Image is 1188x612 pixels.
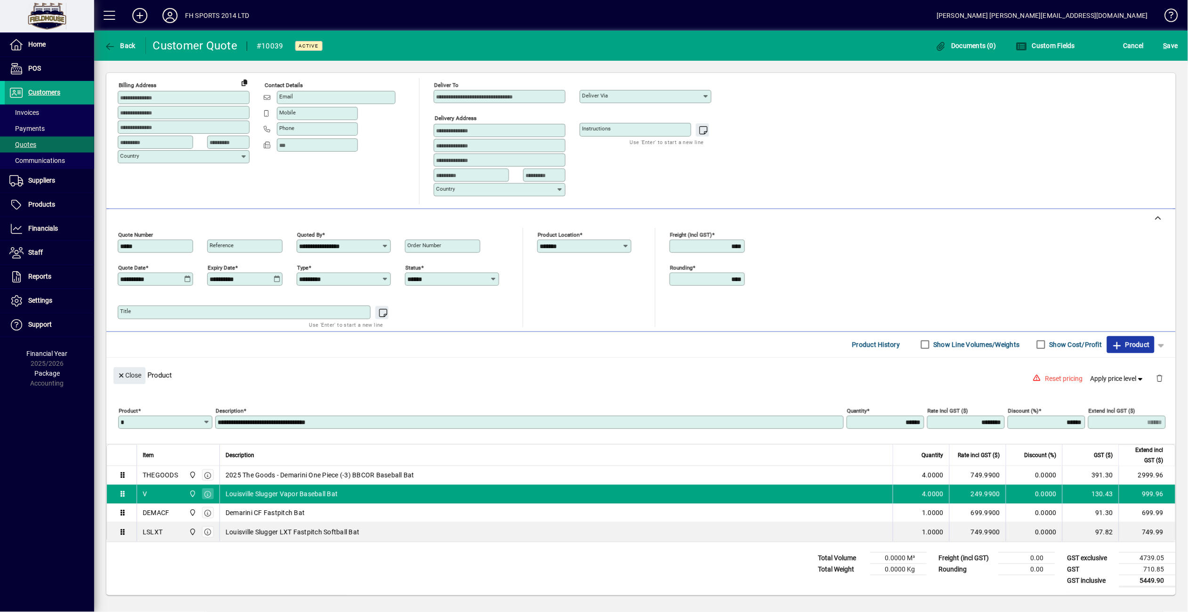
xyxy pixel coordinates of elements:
td: 710.85 [1119,564,1176,575]
button: Product [1107,336,1155,353]
a: Support [5,313,94,337]
mat-label: Title [120,308,131,314]
app-page-header-button: Close [111,370,148,379]
div: #10039 [257,39,283,54]
span: Documents (0) [935,42,996,49]
span: Extend incl GST ($) [1125,445,1164,466]
td: 5449.90 [1119,575,1176,587]
div: FH SPORTS 2014 LTD [185,8,249,23]
td: 999.96 [1119,485,1175,504]
button: Save [1161,37,1180,54]
button: Back [102,37,138,54]
mat-label: Status [405,264,421,271]
a: Suppliers [5,169,94,193]
td: 0.0000 [1006,466,1062,485]
mat-label: Freight (incl GST) [670,231,712,238]
a: Knowledge Base [1157,2,1176,32]
td: Total Volume [814,552,870,564]
span: Quantity [922,450,944,460]
a: Invoices [5,105,94,121]
mat-label: Reference [210,242,234,249]
td: 0.0000 Kg [870,564,927,575]
mat-label: Quote number [118,231,153,238]
mat-label: Product [119,407,138,414]
a: Home [5,33,94,56]
td: 0.0000 M³ [870,552,927,564]
span: 4.0000 [922,470,944,480]
mat-label: Quantity [847,407,867,414]
td: 0.00 [999,564,1055,575]
span: Payments [9,125,45,132]
button: Product History [849,336,904,353]
span: POS [28,64,41,72]
span: ave [1164,38,1178,53]
button: Add [125,7,155,24]
div: LSLXT [143,527,162,537]
span: Suppliers [28,177,55,184]
div: [PERSON_NAME] [PERSON_NAME][EMAIL_ADDRESS][DOMAIN_NAME] [937,8,1148,23]
span: Back [104,42,136,49]
span: S [1164,42,1167,49]
div: DEMACF [143,508,170,517]
span: Cancel [1123,38,1144,53]
mat-hint: Use 'Enter' to start a new line [630,137,704,147]
span: Item [143,450,154,460]
td: Freight (incl GST) [934,552,999,564]
span: Apply price level [1091,374,1145,384]
div: 749.9900 [955,527,1000,537]
mat-label: Expiry date [208,264,235,271]
mat-label: Type [297,264,308,271]
td: 97.82 [1062,523,1119,541]
button: Profile [155,7,185,24]
span: Central [186,527,197,537]
div: V [143,489,147,499]
span: Close [117,368,142,383]
mat-label: Instructions [582,125,611,132]
div: Product [106,358,1176,392]
app-page-header-button: Delete [1148,374,1171,382]
span: 1.0000 [922,527,944,537]
span: Discount (%) [1025,450,1057,460]
td: 130.43 [1062,485,1119,504]
button: Custom Fields [1014,37,1078,54]
span: Products [28,201,55,208]
span: Product History [852,337,900,352]
mat-label: Deliver via [582,92,608,99]
div: 249.9900 [955,489,1000,499]
td: 0.0000 [1006,523,1062,541]
button: Close [113,367,145,384]
span: Quotes [9,141,36,148]
td: 2999.96 [1119,466,1175,485]
div: 749.9900 [955,470,1000,480]
span: 2025 The Goods - Demarini One Piece (-3) BBCOR Baseball Bat [226,470,414,480]
td: 0.0000 [1006,485,1062,504]
span: Financials [28,225,58,232]
span: Reset pricing [1045,374,1083,384]
td: 391.30 [1062,466,1119,485]
app-page-header-button: Back [94,37,146,54]
button: Cancel [1121,37,1147,54]
td: 699.99 [1119,504,1175,523]
mat-label: Order number [407,242,441,249]
mat-label: Country [436,185,455,192]
mat-label: Product location [538,231,580,238]
span: Reports [28,273,51,280]
div: 699.9900 [955,508,1000,517]
label: Show Cost/Profit [1048,340,1102,349]
span: GST ($) [1094,450,1113,460]
td: 0.00 [999,552,1055,564]
td: GST [1063,564,1119,575]
a: Quotes [5,137,94,153]
span: Louisville Slugger Vapor Baseball Bat [226,489,338,499]
span: Communications [9,157,65,164]
span: Demarini CF Fastpitch Bat [226,508,305,517]
a: Communications [5,153,94,169]
mat-label: Rate incl GST ($) [928,407,968,414]
td: GST exclusive [1063,552,1119,564]
td: GST inclusive [1063,575,1119,587]
span: Package [34,370,60,377]
a: POS [5,57,94,81]
mat-label: Mobile [279,109,296,116]
span: Financial Year [27,350,68,357]
button: Reset pricing [1042,370,1087,387]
